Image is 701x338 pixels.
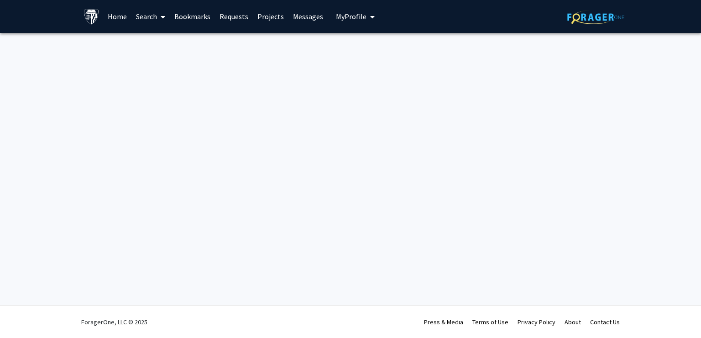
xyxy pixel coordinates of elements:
[518,318,555,326] a: Privacy Policy
[253,0,288,32] a: Projects
[288,0,328,32] a: Messages
[567,10,624,24] img: ForagerOne Logo
[103,0,131,32] a: Home
[565,318,581,326] a: About
[84,9,99,25] img: Johns Hopkins University Logo
[472,318,508,326] a: Terms of Use
[590,318,620,326] a: Contact Us
[424,318,463,326] a: Press & Media
[81,306,147,338] div: ForagerOne, LLC © 2025
[336,12,366,21] span: My Profile
[215,0,253,32] a: Requests
[131,0,170,32] a: Search
[170,0,215,32] a: Bookmarks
